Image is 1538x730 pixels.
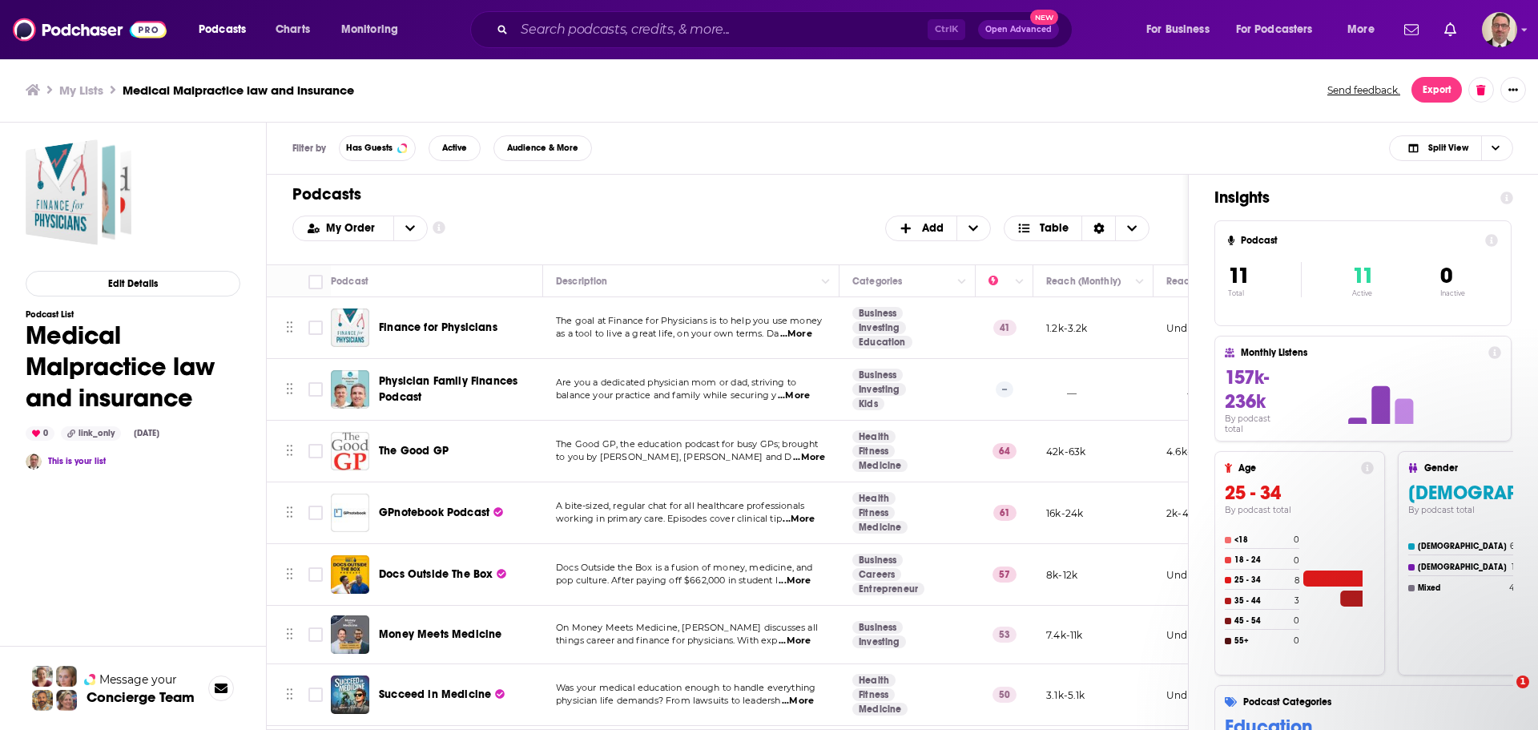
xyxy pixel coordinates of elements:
[1214,188,1488,208] h1: Insights
[26,139,131,245] span: Medical Malpractice law and insurance
[26,454,42,470] img: Brian Hyland
[507,143,578,152] span: Audience & More
[1226,17,1336,42] button: open menu
[1389,135,1513,161] h2: Choose View
[1166,445,1210,458] p: 4.6k-7.2k
[1228,262,1250,289] span: 11
[308,321,323,335] span: Toggle select row
[993,320,1017,336] p: 41
[379,444,449,458] span: The Good GP
[514,17,928,42] input: Search podcasts, credits, & more...
[1241,347,1481,358] h4: Monthly Listens
[433,220,445,236] a: Show additional information
[59,83,103,98] a: My Lists
[284,501,295,525] button: Move
[852,430,896,443] a: Health
[379,373,537,405] a: Physician Family Finances Podcast
[852,621,903,634] a: Business
[852,521,908,534] a: Medicine
[556,513,782,524] span: working in primary care. Episodes cover clinical tip
[852,635,906,648] a: Investing
[331,676,369,714] a: Succeed in Medicine
[1166,321,1220,335] p: Under 2.2k
[331,309,369,347] img: Finance for Physicians
[852,583,924,595] a: Entrepreneur
[379,567,506,583] a: Docs Outside The Box
[1004,216,1150,241] button: Choose View
[852,321,906,334] a: Investing
[922,223,944,234] span: Add
[556,622,818,633] span: On Money Meets Medicine, [PERSON_NAME] discusses all
[992,567,1017,583] p: 57
[1500,77,1526,103] button: Show More Button
[852,445,895,458] a: Fitness
[379,443,449,459] a: The Good GP
[26,271,240,296] button: Edit Details
[1228,289,1301,297] p: Total
[32,666,53,687] img: Sydney Profile
[1166,628,1221,642] p: Under 2.4k
[1241,235,1479,246] h4: Podcast
[928,19,965,40] span: Ctrl K
[556,635,778,646] span: things career and finance for physicians. With exp
[1440,262,1452,289] span: 0
[339,135,416,161] button: Has Guests
[992,443,1017,459] p: 64
[331,555,369,594] img: Docs Outside The Box
[1438,16,1463,43] a: Show notifications dropdown
[284,377,295,401] button: Move
[782,695,814,708] span: ...More
[87,689,195,705] h3: Concierge Team
[852,674,896,687] a: Health
[1146,18,1210,41] span: For Business
[284,563,295,587] button: Move
[992,627,1017,643] p: 53
[556,695,780,706] span: physician life demands? From lawsuits to leadersh
[308,506,323,520] span: Toggle select row
[556,377,796,388] span: Are you a dedicated physician mom or dad, striving to
[48,456,106,466] a: This is your list
[13,14,167,45] img: Podchaser - Follow, Share and Rate Podcasts
[331,615,369,654] a: Money Meets Medicine
[1411,77,1462,103] button: Export
[1010,272,1029,292] button: Column Actions
[379,567,493,581] span: Docs Outside The Box
[1418,563,1508,572] h4: [DEMOGRAPHIC_DATA]
[1482,12,1517,47] button: Show profile menu
[1130,272,1149,292] button: Column Actions
[779,635,811,647] span: ...More
[276,18,310,41] span: Charts
[556,575,778,586] span: pop culture. After paying off $662,000 in student l
[1166,383,1197,397] p: __
[1294,555,1299,566] h4: 0
[556,682,815,693] span: Was your medical education enough to handle everything
[852,506,895,519] a: Fitness
[1166,506,1194,520] p: 2k-4k
[992,687,1017,703] p: 50
[1234,535,1290,545] h4: <18
[1482,12,1517,47] img: User Profile
[852,336,912,349] a: Education
[292,143,326,154] h3: Filter by
[379,374,517,404] span: Physician Family Finances Podcast
[1166,688,1218,702] p: Under 1.2k
[556,389,776,401] span: balance your practice and family while securing y
[1030,10,1059,25] span: New
[1440,289,1465,297] p: Inactive
[996,381,1013,397] p: --
[885,216,991,241] button: + Add
[556,438,819,450] span: The Good GP, the education podcast for busy GPs; brought
[330,17,419,42] button: open menu
[331,432,369,470] img: The Good GP
[1484,676,1522,714] iframe: Intercom live chat
[26,426,54,441] div: 0
[1081,216,1115,240] div: Sort Direction
[1512,562,1515,572] h4: 1
[99,672,177,688] span: Message your
[852,703,908,716] a: Medicine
